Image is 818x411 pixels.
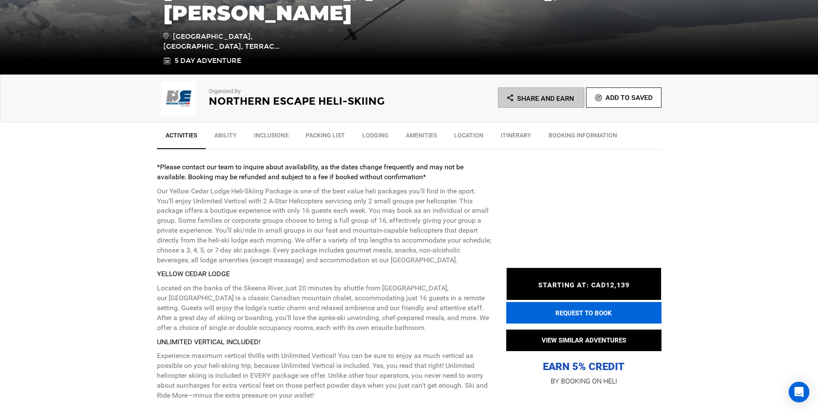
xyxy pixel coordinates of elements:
[157,270,230,278] strong: YELLOW CEDAR LODGE
[157,81,200,116] img: img_634049a79d2f80bb852de8805dc5f4d5.png
[157,127,206,149] a: Activities
[157,187,493,265] p: Our Yellow Cedar Lodge Heli-Skiing Package is one of the best value heli packages you’ll find in ...
[445,127,492,148] a: Location
[506,302,661,324] button: REQUEST TO BOOK
[605,93,652,102] span: Add To Saved
[209,96,385,107] h2: Northern Escape Heli-Skiing
[397,127,445,148] a: Amenities
[789,382,809,402] div: Open Intercom Messenger
[506,330,661,351] button: VIEW SIMILAR ADVENTURES
[157,163,464,181] strong: *Please contact our team to inquire about availability, as the dates change frequently and may no...
[245,127,297,148] a: Inclusions
[175,56,241,66] span: 5 Day Adventure
[157,283,493,333] p: Located on the banks of the Skeena River, just 20 minutes by shuttle from [GEOGRAPHIC_DATA], our ...
[157,338,260,346] strong: UNLIMITED VERTICAL INCLUDED!
[163,31,286,52] span: [GEOGRAPHIC_DATA], [GEOGRAPHIC_DATA], Terrac...
[506,274,661,374] p: EARN 5% CREDIT
[506,375,661,387] p: BY BOOKING ON HELI
[297,127,354,148] a: Packing List
[538,281,630,289] span: STARTING AT: CAD12,139
[157,351,493,400] p: Experience maximum vertical thrills with Unlimited Vertical! You can be sure to enjoy as much ver...
[354,127,397,148] a: Lodging
[206,127,245,148] a: Ability
[540,127,626,148] a: BOOKING INFORMATION
[209,87,385,96] p: Organized By
[492,127,540,148] a: Itinerary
